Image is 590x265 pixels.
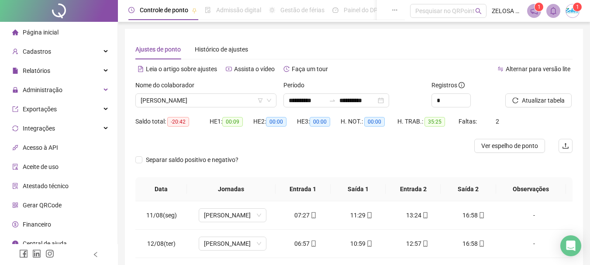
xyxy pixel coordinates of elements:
span: 35:25 [424,117,445,127]
span: export [12,106,18,112]
span: sun [269,7,275,13]
span: Gestão de férias [280,7,324,14]
span: qrcode [12,202,18,208]
div: 16:58 [452,239,494,248]
span: lock [12,87,18,93]
span: down [266,98,272,103]
span: Gerar QRCode [23,202,62,209]
span: info-circle [12,241,18,247]
div: - [508,210,560,220]
div: HE 1: [210,117,253,127]
span: sync [12,125,18,131]
span: file [12,68,18,74]
span: mobile [421,212,428,218]
span: Admissão digital [216,7,261,14]
span: mobile [310,212,317,218]
span: Ver espelho de ponto [481,141,538,151]
span: MARIA SOELI [204,209,261,222]
th: Jornadas [187,177,276,201]
span: facebook [19,249,28,258]
button: Ver espelho de ponto [474,139,545,153]
span: 00:00 [310,117,330,127]
div: H. NOT.: [341,117,397,127]
div: Saldo total: [135,117,210,127]
span: Ajustes de ponto [135,46,181,53]
span: instagram [45,249,54,258]
span: reload [512,97,518,103]
span: Financeiro [23,221,51,228]
div: HE 3: [297,117,341,127]
span: Painel do DP [344,7,378,14]
span: Atestado técnico [23,182,69,189]
div: H. TRAB.: [397,117,459,127]
span: notification [530,7,538,15]
th: Data [135,177,187,201]
div: HE 2: [253,117,297,127]
span: info-circle [459,82,465,88]
span: Faça um tour [292,65,328,72]
span: Controle de ponto [140,7,188,14]
span: file-text [138,66,144,72]
div: 16:58 [452,210,494,220]
span: MARIA SOELI [141,94,271,107]
span: ZELOSA LIMPEZA [492,6,522,16]
th: Saída 1 [331,177,386,201]
span: to [329,97,336,104]
span: Relatórios [23,67,50,74]
label: Período [283,80,310,90]
span: Registros [431,80,465,90]
span: audit [12,164,18,170]
div: 10:59 [341,239,383,248]
th: Entrada 2 [386,177,441,201]
th: Saída 2 [441,177,496,201]
div: 12:57 [397,239,438,248]
span: home [12,29,18,35]
div: 13:24 [397,210,438,220]
span: -20:42 [167,117,189,127]
span: Assista o vídeo [234,65,275,72]
span: bell [549,7,557,15]
span: search [475,8,482,14]
span: Integrações [23,125,55,132]
span: 1 [576,4,579,10]
sup: Atualize o seu contato no menu Meus Dados [573,3,582,11]
span: 2 [496,118,499,125]
span: 00:00 [266,117,286,127]
span: swap [497,66,504,72]
span: dashboard [332,7,338,13]
span: 00:00 [364,117,385,127]
span: Cadastros [23,48,51,55]
div: - [508,239,560,248]
div: 11:29 [341,210,383,220]
span: Página inicial [23,29,59,36]
sup: 1 [535,3,543,11]
span: mobile [478,212,485,218]
span: history [283,66,290,72]
div: Open Intercom Messenger [560,235,581,256]
span: mobile [310,241,317,247]
span: 1 [538,4,541,10]
span: mobile [478,241,485,247]
span: Exportações [23,106,57,113]
span: mobile [366,212,373,218]
span: left [93,251,99,258]
span: Faltas: [459,118,478,125]
div: 06:57 [285,239,327,248]
button: Atualizar tabela [505,93,572,107]
span: dollar [12,221,18,227]
span: Acesso à API [23,144,58,151]
span: 11/08(seg) [146,212,177,219]
img: 3585 [566,4,579,17]
span: pushpin [192,8,197,13]
span: Separar saldo positivo e negativo? [142,155,242,165]
th: Observações [496,177,566,201]
span: file-done [205,7,211,13]
span: Administração [23,86,62,93]
span: api [12,145,18,151]
span: Histórico de ajustes [195,46,248,53]
th: Entrada 1 [276,177,331,201]
span: user-add [12,48,18,55]
span: 00:09 [222,117,243,127]
span: filter [258,98,263,103]
label: Nome do colaborador [135,80,200,90]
